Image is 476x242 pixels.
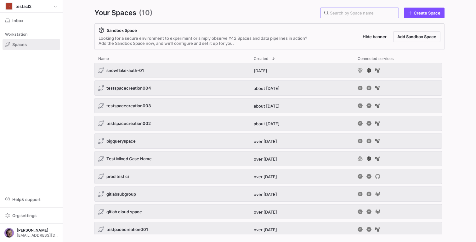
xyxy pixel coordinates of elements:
button: Help& support [3,194,60,205]
span: testpacecreation001 [106,227,148,232]
input: Search by Space name [330,10,394,15]
img: https://storage.googleapis.com/y42-prod-data-exchange/images/9mlvGdob1SBuJGjnK24K4byluFUhBXBzD3rX... [4,228,14,238]
span: Help & support [12,197,41,202]
button: Org settings [3,210,60,221]
span: Inbox [12,18,23,23]
a: Create Space [404,8,445,18]
span: snowflake-auth-01 [106,68,144,73]
span: gitlab cloud space [106,209,142,214]
span: testspacecreation004 [106,86,151,91]
a: Org settings [3,214,60,219]
span: over [DATE] [254,174,277,179]
span: [PERSON_NAME] [17,228,59,233]
a: Spaces [3,39,60,50]
span: Test Mixed Case Name [106,156,152,161]
span: Connected services [358,56,394,61]
span: prod test ci [106,174,129,179]
div: Press SPACE to select this row. [94,133,442,151]
span: Sandbox Space [107,28,137,33]
span: [EMAIL_ADDRESS][DOMAIN_NAME] [17,233,59,238]
span: bigqueryspace [106,139,136,144]
span: Org settings [12,213,37,218]
div: Press SPACE to select this row. [94,169,442,186]
button: Hide banner [359,31,391,42]
div: Press SPACE to select this row. [94,186,442,204]
span: Hide banner [363,34,387,39]
span: about [DATE] [254,86,280,91]
span: over [DATE] [254,139,277,144]
div: Looking for a secure environment to experiment or simply observe Y42 Spaces and data pipelines in... [99,36,307,46]
span: Created [254,56,269,61]
span: Create Space [414,10,440,15]
span: Add Sandbox Space [397,34,436,39]
span: Name [98,56,109,61]
div: Press SPACE to select this row. [94,80,442,98]
span: testspacecreation003 [106,103,151,108]
span: over [DATE] [254,156,277,162]
span: gitlabsubgroup [106,192,136,197]
button: https://storage.googleapis.com/y42-prod-data-exchange/images/9mlvGdob1SBuJGjnK24K4byluFUhBXBzD3rX... [3,226,60,239]
span: (10) [139,8,153,18]
span: testspacecreation002 [106,121,151,126]
span: over [DATE] [254,210,277,215]
div: Press SPACE to select this row. [94,98,442,116]
span: [DATE] [254,68,267,73]
div: Press SPACE to select this row. [94,151,442,169]
div: Press SPACE to select this row. [94,204,442,222]
span: Spaces [12,42,27,47]
div: Press SPACE to select this row. [94,222,442,239]
div: Workstation [3,30,60,39]
span: over [DATE] [254,192,277,197]
div: Press SPACE to select this row. [94,63,442,80]
span: about [DATE] [254,121,280,126]
span: over [DATE] [254,227,277,232]
span: about [DATE] [254,103,280,109]
button: Add Sandbox Space [393,31,440,42]
span: Your Spaces [94,8,136,18]
span: testacl2 [15,4,31,9]
div: Press SPACE to select this row. [94,116,442,133]
div: T [6,3,12,9]
button: Inbox [3,15,60,26]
